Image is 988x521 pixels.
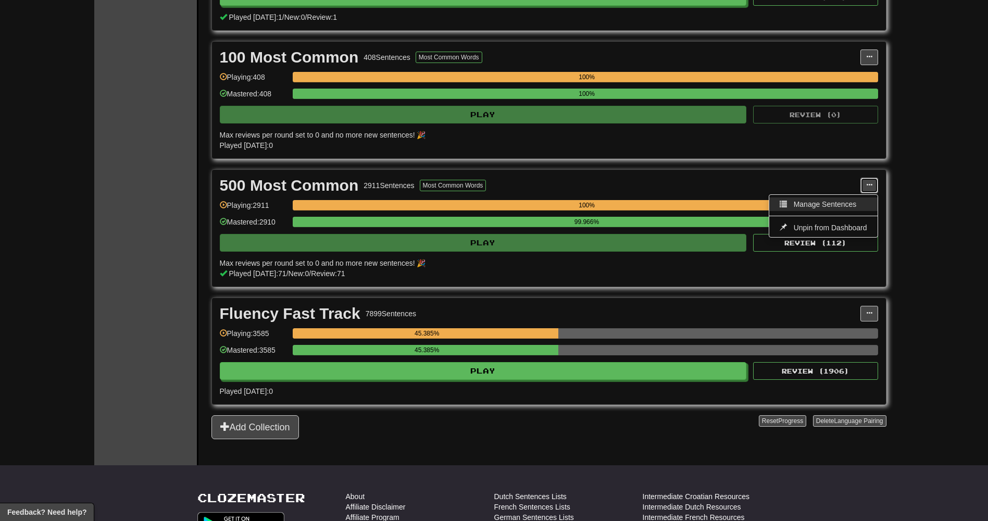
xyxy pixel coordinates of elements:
[366,308,416,319] div: 7899 Sentences
[346,502,406,512] a: Affiliate Disclaimer
[220,258,872,268] div: Max reviews per round set to 0 and no more new sentences! 🎉
[769,221,877,234] a: Unpin from Dashboard
[220,141,273,150] span: Played [DATE]: 0
[220,328,287,345] div: Playing: 3585
[220,387,273,395] span: Played [DATE]: 0
[289,269,309,278] span: New: 0
[346,491,365,502] a: About
[220,306,360,321] div: Fluency Fast Track
[753,362,878,380] button: Review (1906)
[296,72,878,82] div: 100%
[229,269,286,278] span: Played [DATE]: 71
[420,180,486,191] button: Most Common Words
[296,328,558,339] div: 45.385%
[834,417,883,425] span: Language Pairing
[284,13,305,21] span: New: 0
[778,417,803,425] span: Progress
[296,200,878,210] div: 100%
[282,13,284,21] span: /
[197,491,305,504] a: Clozemaster
[753,106,878,123] button: Review (0)
[296,217,878,227] div: 99.966%
[794,224,867,232] span: Unpin from Dashboard
[794,200,857,208] span: Manage Sentences
[220,72,287,89] div: Playing: 408
[229,13,282,21] span: Played [DATE]: 1
[416,52,482,63] button: Most Common Words
[211,415,299,439] button: Add Collection
[769,197,877,211] a: Manage Sentences
[753,234,878,252] button: Review (112)
[220,345,287,362] div: Mastered: 3585
[296,89,878,99] div: 100%
[311,269,345,278] span: Review: 71
[220,89,287,106] div: Mastered: 408
[364,180,414,191] div: 2911 Sentences
[296,345,558,355] div: 45.385%
[813,415,886,427] button: DeleteLanguage Pairing
[220,217,287,234] div: Mastered: 2910
[643,491,749,502] a: Intermediate Croatian Resources
[286,269,289,278] span: /
[7,507,86,517] span: Open feedback widget
[220,362,747,380] button: Play
[220,234,747,252] button: Play
[494,502,570,512] a: French Sentences Lists
[220,200,287,217] div: Playing: 2911
[220,49,359,65] div: 100 Most Common
[309,269,311,278] span: /
[364,52,410,63] div: 408 Sentences
[220,106,747,123] button: Play
[305,13,307,21] span: /
[759,415,806,427] button: ResetProgress
[643,502,741,512] a: Intermediate Dutch Resources
[220,130,872,140] div: Max reviews per round set to 0 and no more new sentences! 🎉
[494,491,567,502] a: Dutch Sentences Lists
[220,178,359,193] div: 500 Most Common
[307,13,337,21] span: Review: 1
